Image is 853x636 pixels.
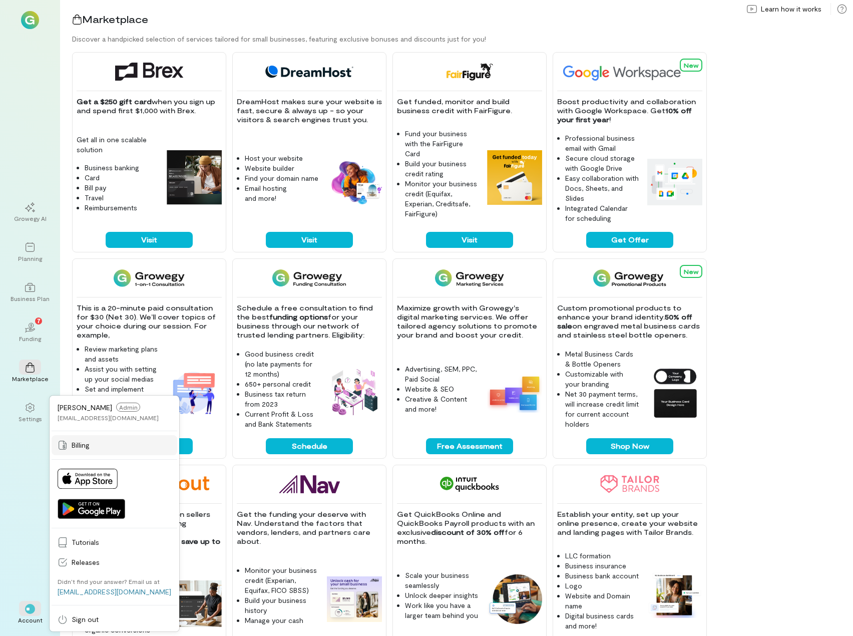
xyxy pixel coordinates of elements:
li: Current Profit & Loss and Bank Statements [245,409,319,429]
li: Build your business credit rating [405,159,479,179]
img: Funding Consultation feature [327,365,382,420]
div: [EMAIL_ADDRESS][DOMAIN_NAME] [58,414,159,422]
a: [EMAIL_ADDRESS][DOMAIN_NAME] [58,587,171,596]
li: Website and Domain name [565,591,639,611]
img: Tailor Brands [600,475,659,493]
li: Business banking [85,163,159,173]
li: Business tax return from 2023 [245,389,319,409]
li: Unlock deeper insights [405,590,479,600]
img: Growegy Promo Products feature [647,365,702,420]
li: Creative & Content and more! [405,394,479,414]
img: DreamHost [262,63,357,81]
strong: funding options [269,312,328,321]
strong: 10% off your first year [557,106,694,124]
li: Bill pay [85,183,159,193]
img: QuickBooks [440,475,499,493]
a: Settings [12,395,48,431]
div: Business Plan [11,294,50,302]
a: Sign out [52,609,177,629]
span: Marketplace [82,13,148,25]
strong: 50% off sale [557,312,694,330]
p: Get all in one scalable solution [77,135,159,155]
img: 1-on-1 Consultation [114,269,184,287]
span: [PERSON_NAME] [58,403,112,412]
li: Manage your cash [245,615,319,625]
img: Nav [279,475,340,493]
div: Settings [19,415,42,423]
img: Download on App Store [58,469,118,489]
a: Billing [52,435,177,455]
span: New [684,62,698,69]
p: DreamHost makes sure your website is fast, secure & always up - so your visitors & search engines... [237,97,382,124]
li: Customizable with your branding [565,369,639,389]
a: Releases [52,552,177,572]
img: Brex feature [167,150,222,205]
img: Growegy - Marketing Services [435,269,505,287]
img: Jungle Scout feature [167,580,222,627]
span: Sign out [72,614,171,624]
li: Business insurance [565,561,639,571]
li: Digital business cards and more! [565,611,639,631]
li: Net 30 payment terms, will increase credit limit for current account holders [565,389,639,429]
p: Establish your entity, set up your online presence, create your website and landing pages with Ta... [557,510,702,537]
li: Host your website [245,153,319,163]
p: Schedule a free consultation to find the best for your business through our network of trusted le... [237,303,382,340]
li: Monitor your business credit (Equifax, Experian, Creditsafe, FairFigure) [405,179,479,219]
li: Set and implement goals within Growegy, perform demonstrations and more! [85,384,159,434]
li: Logo [565,581,639,591]
img: Google Workspace feature [647,159,702,205]
li: Assist you with setting up your social medias [85,364,159,384]
li: Website builder [245,163,319,173]
li: Travel [85,193,159,203]
li: Secure cloud storage with Google Drive [565,153,639,173]
li: Email hosting and more! [245,183,319,203]
strong: Get a $250 gift card [77,97,152,106]
p: This is a 20-minute paid consultation for $30 (Net 30). We’ll cover topics of your choice during ... [77,303,222,340]
img: Funding Consultation [272,269,346,287]
div: Marketplace [12,375,49,383]
li: Metal Business Cards & Bottle Openers [565,349,639,369]
a: Funding [12,314,48,351]
span: New [684,268,698,275]
div: Growegy AI [14,214,47,222]
img: FairFigure feature [487,150,542,205]
img: Growegy - Marketing Services feature [487,373,542,413]
img: QuickBooks feature [487,574,542,624]
p: Get the funding your deserve with Nav. Understand the factors that vendors, lenders, and partners... [237,510,382,546]
a: Business Plan [12,274,48,310]
li: Build your business history [245,595,319,615]
a: Marketplace [12,355,48,391]
div: Account [18,616,43,624]
img: DreamHost feature [327,159,382,205]
img: FairFigure [446,63,493,81]
strong: discount of 30% off [431,528,505,536]
div: Planning [18,254,42,262]
p: Maximize growth with Growegy's digital marketing services. We offer tailored agency solutions to ... [397,303,542,340]
p: Boost productivity and collaboration with Google Workspace. Get ! [557,97,702,124]
span: Tutorials [72,537,171,547]
img: 1-on-1 Consultation feature [167,365,222,420]
li: Review marketing plans and assets [85,344,159,364]
li: 650+ personal credit [245,379,319,389]
button: Get Offer [586,232,673,248]
img: Growegy Promo Products [593,269,667,287]
li: Advertising, SEM, PPC, Paid Social [405,364,479,384]
li: Business bank account [565,571,639,581]
span: Learn how it works [761,4,821,14]
li: Work like you have a larger team behind you [405,600,479,620]
img: Get it on Google Play [58,499,125,519]
span: 7 [37,316,41,325]
li: Good business credit (no late payments for 12 months) [245,349,319,379]
button: Schedule [266,438,353,454]
div: Didn’t find your answer? Email us at [58,577,160,585]
img: Brex [115,63,183,81]
span: Releases [72,557,171,567]
a: Tutorials [52,532,177,552]
li: Easy collaboration with Docs, Sheets, and Slides [565,173,639,203]
span: Billing [72,440,171,450]
button: Visit [266,232,353,248]
a: Planning [12,234,48,270]
button: Shop Now [586,438,673,454]
div: Funding [19,335,41,343]
li: Professional business email with Gmail [565,133,639,153]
